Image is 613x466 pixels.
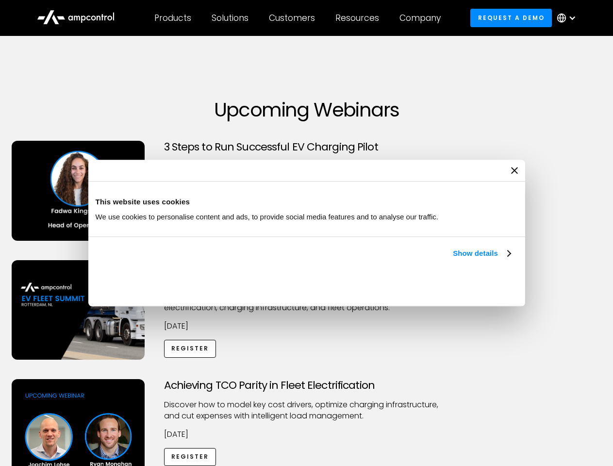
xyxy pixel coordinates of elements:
[96,213,439,221] span: We use cookies to personalise content and ads, to provide social media features and to analyse ou...
[212,13,249,23] div: Solutions
[335,13,379,23] div: Resources
[399,13,441,23] div: Company
[164,379,449,392] h3: Achieving TCO Parity in Fleet Electrification
[164,448,216,466] a: Register
[154,13,191,23] div: Products
[164,321,449,332] p: [DATE]
[12,98,602,121] h1: Upcoming Webinars
[269,13,315,23] div: Customers
[453,248,510,259] a: Show details
[164,340,216,358] a: Register
[511,167,518,174] button: Close banner
[375,270,514,299] button: Okay
[164,429,449,440] p: [DATE]
[164,141,449,153] h3: 3 Steps to Run Successful EV Charging Pilot
[96,196,518,208] div: This website uses cookies
[164,399,449,421] p: Discover how to model key cost drivers, optimize charging infrastructure, and cut expenses with i...
[470,9,552,27] a: Request a demo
